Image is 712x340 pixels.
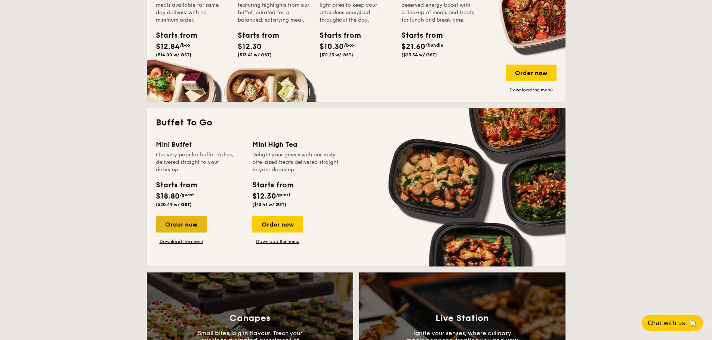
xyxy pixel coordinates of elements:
span: ($13.41 w/ GST) [252,202,286,207]
span: $10.30 [320,42,344,51]
span: Chat with us [648,319,685,327]
div: Order now [252,216,303,233]
span: ($23.54 w/ GST) [401,52,437,57]
div: Order now [156,216,207,233]
a: Download the menu [252,238,303,244]
h2: Buffet To Go [156,117,557,129]
div: Starts from [238,30,271,41]
span: ($14.00 w/ GST) [156,52,191,57]
span: 🦙 [688,319,697,327]
span: /guest [276,192,290,197]
span: $12.30 [238,42,262,51]
div: Starts from [156,180,197,191]
a: Download the menu [506,87,557,93]
div: Starts from [320,30,353,41]
span: /box [344,43,355,48]
h3: Live Station [435,313,489,324]
div: Delight your guests with our tasty bite-sized treats delivered straight to your doorstep. [252,151,340,174]
span: /box [180,43,191,48]
div: Starts from [252,180,293,191]
button: Chat with us🦙 [642,315,703,331]
div: Our very popular buffet dishes, delivered straight to your doorstep. [156,151,243,174]
span: ($20.49 w/ GST) [156,202,192,207]
span: $18.80 [156,192,180,201]
span: ($13.41 w/ GST) [238,52,272,57]
h3: Canapes [229,313,270,324]
span: /bundle [425,43,443,48]
div: Starts from [401,30,435,41]
a: Download the menu [156,238,207,244]
span: $12.30 [252,192,276,201]
div: Starts from [156,30,189,41]
span: $21.60 [401,42,425,51]
span: /guest [180,192,194,197]
div: Order now [506,65,557,81]
div: Mini Buffet [156,139,243,150]
div: Mini High Tea [252,139,340,150]
span: $12.84 [156,42,180,51]
span: ($11.23 w/ GST) [320,52,353,57]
